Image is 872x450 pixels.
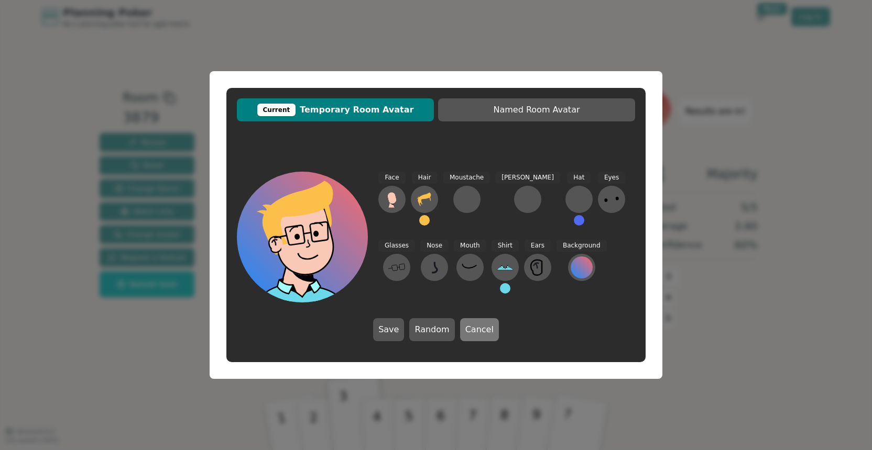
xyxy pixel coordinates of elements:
[257,104,296,116] div: Current
[557,240,607,252] span: Background
[242,104,429,116] span: Temporary Room Avatar
[495,172,560,184] span: [PERSON_NAME]
[373,318,404,341] button: Save
[438,98,635,121] button: Named Room Avatar
[460,318,499,341] button: Cancel
[454,240,486,252] span: Mouth
[443,172,490,184] span: Moustache
[409,318,454,341] button: Random
[525,240,551,252] span: Ears
[567,172,591,184] span: Hat
[443,104,630,116] span: Named Room Avatar
[237,98,434,121] button: CurrentTemporary Room Avatar
[420,240,449,252] span: Nose
[378,240,415,252] span: Glasses
[598,172,625,184] span: Eyes
[412,172,438,184] span: Hair
[492,240,519,252] span: Shirt
[378,172,405,184] span: Face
